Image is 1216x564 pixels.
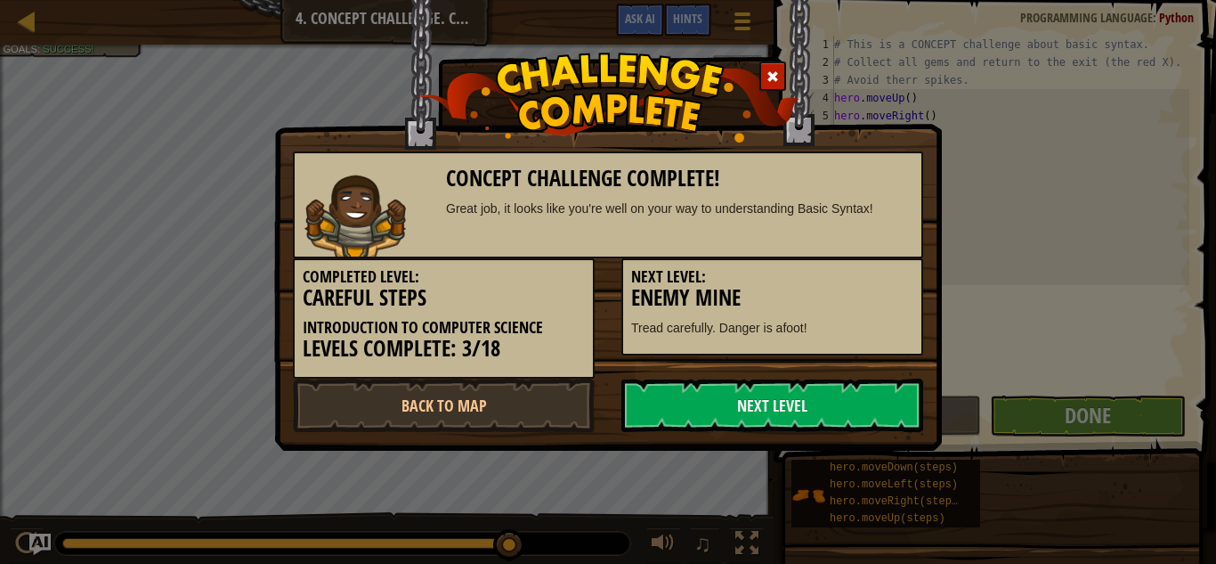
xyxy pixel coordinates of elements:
img: challenge_complete.png [417,53,799,143]
h5: Introduction to Computer Science [303,319,585,337]
p: Tread carefully. Danger is afoot! [631,319,913,337]
h3: Careful Steps [303,286,585,310]
div: Great job, it looks like you're well on your way to understanding Basic Syntax! [446,200,913,217]
h5: Completed Level: [303,268,585,286]
h3: Concept Challenge Complete! [446,167,913,191]
a: Next Level [621,379,923,432]
h3: Levels Complete: 3/18 [303,337,585,361]
img: raider.png [304,175,406,257]
h5: Next Level: [631,268,913,286]
h3: Enemy Mine [631,286,913,310]
a: Back to Map [293,379,595,432]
